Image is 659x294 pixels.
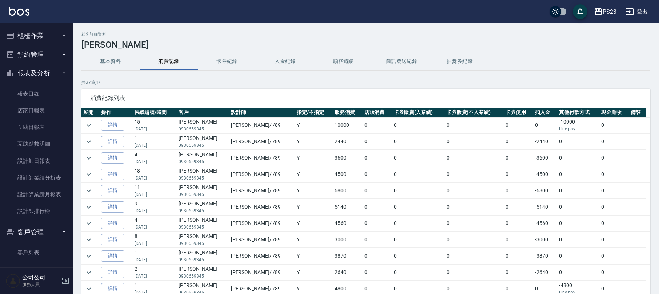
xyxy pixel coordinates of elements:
[229,166,295,182] td: [PERSON_NAME] / /89
[3,102,70,119] a: 店家日報表
[533,232,557,248] td: -3000
[533,216,557,231] td: -4560
[557,183,599,199] td: 0
[3,119,70,136] a: 互助日報表
[557,166,599,182] td: 0
[229,199,295,215] td: [PERSON_NAME] / /89
[177,265,229,281] td: [PERSON_NAME]
[83,136,94,147] button: expand row
[392,134,445,150] td: 0
[177,108,229,117] th: 客戶
[504,150,533,166] td: 0
[177,117,229,133] td: [PERSON_NAME]
[363,216,392,231] td: 0
[6,274,20,288] img: Person
[504,216,533,231] td: 0
[333,117,362,133] td: 10000
[363,183,392,199] td: 0
[599,166,629,182] td: 0
[177,134,229,150] td: [PERSON_NAME]
[3,45,70,64] button: 預約管理
[81,79,650,86] p: 共 37 筆, 1 / 1
[392,183,445,199] td: 0
[133,248,177,264] td: 1
[3,203,70,220] a: 設計師排行榜
[177,248,229,264] td: [PERSON_NAME]
[363,108,392,117] th: 店販消費
[533,199,557,215] td: -5140
[101,120,124,131] a: 詳情
[392,166,445,182] td: 0
[392,248,445,264] td: 0
[445,216,504,231] td: 0
[177,166,229,182] td: [PERSON_NAME]
[3,186,70,203] a: 設計師業績月報表
[333,265,362,281] td: 2640
[599,199,629,215] td: 0
[179,224,227,230] p: 0930659345
[83,218,94,229] button: expand row
[229,134,295,150] td: [PERSON_NAME] / /89
[557,199,599,215] td: 0
[557,216,599,231] td: 0
[295,216,333,231] td: Y
[599,150,629,166] td: 0
[135,175,175,181] p: [DATE]
[179,208,227,214] p: 0930659345
[83,185,94,196] button: expand row
[135,257,175,263] p: [DATE]
[445,265,504,281] td: 0
[135,158,175,165] p: [DATE]
[229,248,295,264] td: [PERSON_NAME] / /89
[135,273,175,279] p: [DATE]
[295,117,333,133] td: Y
[133,108,177,117] th: 帳單編號/時間
[83,120,94,131] button: expand row
[3,153,70,169] a: 設計師日報表
[179,158,227,165] p: 0930659345
[101,152,124,164] a: 詳情
[392,199,445,215] td: 0
[557,134,599,150] td: 0
[81,32,650,37] h2: 顧客詳細資料
[504,232,533,248] td: 0
[445,232,504,248] td: 0
[445,248,504,264] td: 0
[22,281,59,288] p: 服務人員
[295,150,333,166] td: Y
[533,108,557,117] th: 扣入金
[599,183,629,199] td: 0
[83,169,94,180] button: expand row
[229,117,295,133] td: [PERSON_NAME] / /89
[445,150,504,166] td: 0
[133,265,177,281] td: 2
[445,134,504,150] td: 0
[198,53,256,70] button: 卡券紀錄
[101,185,124,196] a: 詳情
[135,126,175,132] p: [DATE]
[229,216,295,231] td: [PERSON_NAME] / /89
[363,248,392,264] td: 0
[599,248,629,264] td: 0
[599,108,629,117] th: 現金應收
[295,134,333,150] td: Y
[363,134,392,150] td: 0
[101,250,124,262] a: 詳情
[229,183,295,199] td: [PERSON_NAME] / /89
[622,5,650,19] button: 登出
[3,136,70,152] a: 互助點數明細
[295,199,333,215] td: Y
[179,273,227,279] p: 0930659345
[557,232,599,248] td: 0
[9,7,29,16] img: Logo
[573,4,587,19] button: save
[372,53,431,70] button: 簡訊發送紀錄
[392,216,445,231] td: 0
[557,150,599,166] td: 0
[363,232,392,248] td: 0
[177,199,229,215] td: [PERSON_NAME]
[101,234,124,245] a: 詳情
[504,134,533,150] td: 0
[135,208,175,214] p: [DATE]
[133,134,177,150] td: 1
